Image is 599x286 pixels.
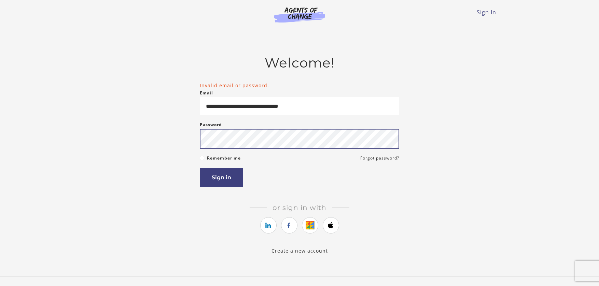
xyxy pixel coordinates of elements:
[200,121,222,129] label: Password
[360,154,399,162] a: Forgot password?
[281,217,297,234] a: https://courses.thinkific.com/users/auth/facebook?ss%5Breferral%5D=&ss%5Buser_return_to%5D=https%...
[207,154,241,162] label: Remember me
[267,204,332,212] span: Or sign in with
[200,168,243,187] button: Sign in
[200,82,399,89] li: Invalid email or password.
[200,55,399,71] h2: Welcome!
[477,9,496,16] a: Sign In
[323,217,339,234] a: https://courses.thinkific.com/users/auth/apple?ss%5Breferral%5D=&ss%5Buser_return_to%5D=https%3A%...
[267,7,332,22] img: Agents of Change Logo
[260,217,277,234] a: https://courses.thinkific.com/users/auth/linkedin?ss%5Breferral%5D=&ss%5Buser_return_to%5D=https%...
[271,247,328,254] a: Create a new account
[302,217,318,234] a: https://courses.thinkific.com/users/auth/google?ss%5Breferral%5D=&ss%5Buser_return_to%5D=https%3A...
[200,89,213,97] label: Email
